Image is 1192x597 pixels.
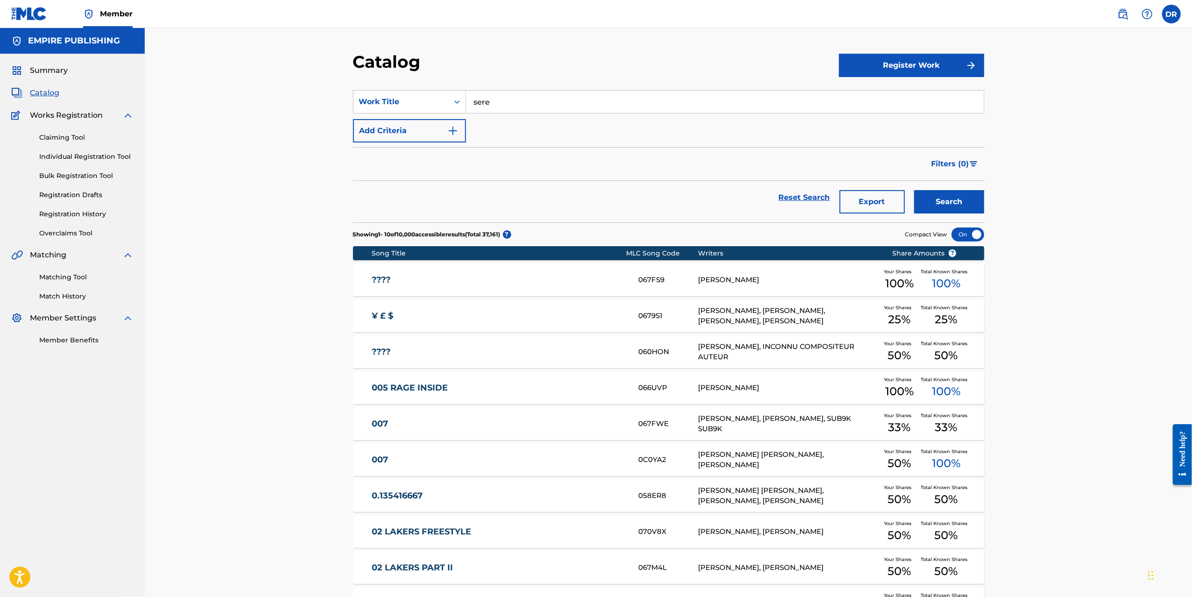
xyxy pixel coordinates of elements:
[774,187,835,208] a: Reset Search
[11,313,22,324] img: Member Settings
[1117,8,1129,20] img: search
[39,335,134,345] a: Member Benefits
[885,275,914,292] span: 100 %
[39,291,134,301] a: Match History
[359,96,443,107] div: Work Title
[884,520,915,527] span: Your Shares
[353,230,501,239] p: Showing 1 - 10 of 10,000 accessible results (Total 37,161 )
[931,158,969,170] span: Filters ( 0 )
[30,87,59,99] span: Catalog
[638,383,698,393] div: 066UVP
[638,347,698,357] div: 060HON
[1145,552,1192,597] iframe: Chat Widget
[353,119,466,142] button: Add Criteria
[372,455,626,465] a: 007
[372,249,626,258] div: Song Title
[11,36,22,47] img: Accounts
[353,51,425,72] h2: Catalog
[932,275,960,292] span: 100 %
[638,311,698,321] div: 0679S1
[1162,5,1181,23] div: User Menu
[884,448,915,455] span: Your Shares
[372,275,626,285] a: ????
[698,306,878,327] div: [PERSON_NAME], [PERSON_NAME], [PERSON_NAME], [PERSON_NAME]
[921,484,971,491] span: Total Known Shares
[638,562,698,573] div: 067M4L
[934,563,958,580] span: 50 %
[884,376,915,383] span: Your Shares
[372,526,626,537] a: 02 LAKERS FREESTYLE
[932,455,960,472] span: 100 %
[1166,417,1192,492] iframe: Resource Center
[39,209,134,219] a: Registration History
[503,230,511,239] span: ?
[30,110,103,121] span: Works Registration
[884,340,915,347] span: Your Shares
[39,133,134,142] a: Claiming Tool
[921,376,971,383] span: Total Known Shares
[122,110,134,121] img: expand
[921,268,971,275] span: Total Known Shares
[888,419,910,436] span: 33 %
[888,491,911,508] span: 50 %
[100,8,133,19] span: Member
[626,249,698,258] div: MLC Song Code
[30,249,66,261] span: Matching
[888,563,911,580] span: 50 %
[921,448,971,455] span: Total Known Shares
[884,268,915,275] span: Your Shares
[914,190,984,213] button: Search
[638,275,698,285] div: 067FS9
[888,455,911,472] span: 50 %
[932,383,960,400] span: 100 %
[11,65,22,76] img: Summary
[122,313,134,324] img: expand
[698,383,878,393] div: [PERSON_NAME]
[884,556,915,563] span: Your Shares
[935,419,957,436] span: 33 %
[353,90,984,222] form: Search Form
[921,520,971,527] span: Total Known Shares
[372,347,626,357] a: ????
[921,412,971,419] span: Total Known Shares
[884,484,915,491] span: Your Shares
[638,419,698,429] div: 067FWE
[839,54,984,77] button: Register Work
[372,562,626,573] a: 02 LAKERS PART II
[926,152,984,176] button: Filters (0)
[638,455,698,465] div: 0C0YA2
[970,161,978,167] img: filter
[39,152,134,162] a: Individual Registration Tool
[1138,5,1157,23] div: Help
[638,490,698,501] div: 058ER8
[39,171,134,181] a: Bulk Registration Tool
[83,8,94,20] img: Top Rightsholder
[884,412,915,419] span: Your Shares
[11,7,47,21] img: MLC Logo
[698,249,878,258] div: Writers
[39,272,134,282] a: Matching Tool
[11,87,22,99] img: Catalog
[935,311,957,328] span: 25 %
[934,527,958,544] span: 50 %
[122,249,134,261] img: expand
[698,562,878,573] div: [PERSON_NAME], [PERSON_NAME]
[372,419,626,429] a: 007
[698,413,878,434] div: [PERSON_NAME], [PERSON_NAME], SUB9K SUB9K
[888,347,911,364] span: 50 %
[1148,561,1154,590] div: Drag
[888,311,910,328] span: 25 %
[966,60,977,71] img: f7272a7cc735f4ea7f67.svg
[39,190,134,200] a: Registration Drafts
[698,341,878,362] div: [PERSON_NAME], INCONNU COMPOSITEUR AUTEUR
[447,125,458,136] img: 9d2ae6d4665cec9f34b9.svg
[884,304,915,311] span: Your Shares
[11,249,23,261] img: Matching
[934,347,958,364] span: 50 %
[372,490,626,501] a: 0.135416667
[39,228,134,238] a: Overclaims Tool
[638,526,698,537] div: 070V8X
